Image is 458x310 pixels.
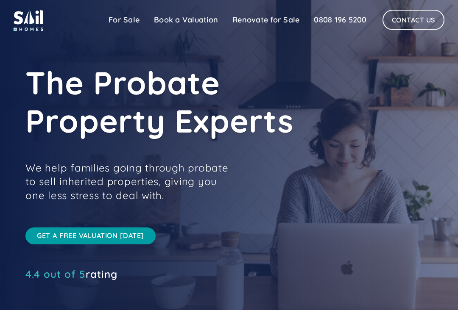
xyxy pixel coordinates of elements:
a: For Sale [101,11,147,28]
img: sail home logo [14,8,43,31]
p: We help families going through probate to sell inherited properties, giving you one less stress t... [25,161,237,202]
div: rating [25,270,117,278]
a: Get a free valuation [DATE] [25,227,156,244]
a: Book a Valuation [147,11,225,28]
iframe: Customer reviews powered by Trustpilot [25,282,153,293]
a: Contact Us [383,10,444,30]
span: 4.4 out of 5 [25,268,86,280]
a: 4.4 out of 5rating [25,270,117,278]
a: 0808 196 5200 [307,11,374,28]
a: Renovate for Sale [225,11,307,28]
h1: The Probate Property Experts [25,64,371,140]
